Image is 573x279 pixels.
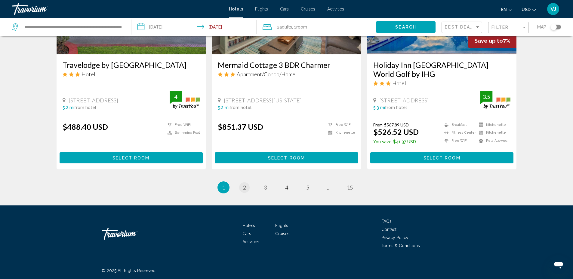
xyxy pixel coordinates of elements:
[522,7,531,12] span: USD
[60,152,203,163] button: Select Room
[280,7,289,11] a: Cars
[63,60,200,69] a: Travelodge by [GEOGRAPHIC_DATA]
[381,219,392,224] a: FAQs
[395,25,416,30] span: Search
[229,7,243,11] a: Hotels
[242,239,259,244] span: Activities
[275,223,288,228] a: Flights
[285,184,288,191] span: 4
[242,231,251,236] a: Cars
[373,139,419,144] p: $41.37 USD
[60,154,203,160] a: Select Room
[381,243,420,248] a: Terms & Conditions
[279,25,292,29] span: Adults
[224,97,302,104] span: [STREET_ADDRESS][US_STATE]
[82,71,95,77] span: Hotel
[441,122,476,127] li: Breakfast
[170,93,182,100] div: 4
[243,184,246,191] span: 2
[445,25,480,30] mat-select: Sort by
[215,152,358,163] button: Select Room
[392,80,406,86] span: Hotel
[277,23,292,31] span: 2
[325,130,355,135] li: Kitchenette
[476,130,510,135] li: Kitchenette
[264,184,267,191] span: 3
[325,122,355,127] li: Free WiFi
[222,184,225,191] span: 1
[347,184,353,191] span: 15
[522,5,536,14] button: Change currency
[102,225,162,243] a: Travorium
[373,60,511,78] a: Holiday Inn [GEOGRAPHIC_DATA] World Golf by IHG
[102,268,156,273] span: © 2025 All Rights Reserved.
[373,105,385,110] span: 5.3 mi
[57,181,517,193] ul: Pagination
[545,3,561,15] button: User Menu
[379,97,429,104] span: [STREET_ADDRESS]
[268,156,305,160] span: Select Room
[488,22,529,34] button: Filter
[480,93,492,100] div: 3.5
[491,25,509,30] span: Filter
[301,7,315,11] a: Cruises
[165,130,200,135] li: Swimming Pool
[546,24,561,30] button: Toggle map
[218,60,355,69] a: Mermaid Cottage 3 BDR Charmer
[112,156,149,160] span: Select Room
[501,7,507,12] span: en
[215,154,358,160] a: Select Room
[501,5,513,14] button: Change language
[373,127,419,136] ins: $526.52 USD
[230,105,251,110] span: from hotel
[63,105,74,110] span: 5.2 mi
[385,105,407,110] span: from hotel
[381,235,408,240] a: Privacy Policy
[373,80,511,86] div: 3 star Hotel
[474,38,503,44] span: Save up to
[242,223,255,228] a: Hotels
[218,71,355,77] div: 3 star Apartment
[257,18,376,36] button: Travelers: 2 adults, 0 children
[424,156,461,160] span: Select Room
[327,184,331,191] span: ...
[306,184,309,191] span: 5
[468,33,516,48] div: 7%
[384,122,409,127] del: $567.89 USD
[296,25,307,29] span: Room
[69,97,118,104] span: [STREET_ADDRESS]
[218,105,230,110] span: 5.2 mi
[63,71,200,77] div: 3 star Hotel
[255,7,268,11] span: Flights
[445,25,476,29] span: Best Deals
[370,154,514,160] a: Select Room
[63,122,108,131] ins: $488.40 USD
[275,231,290,236] a: Cruises
[441,130,476,135] li: Fitness Center
[381,227,396,232] a: Contact
[373,122,383,127] span: From
[550,6,556,12] span: VJ
[476,138,510,143] li: Pets Allowed
[237,71,295,77] span: Apartment/Condo/Home
[549,255,568,274] iframe: Button to launch messaging window
[373,139,392,144] span: You save
[12,3,223,15] a: Travorium
[74,105,96,110] span: from hotel
[370,152,514,163] button: Select Room
[537,23,546,31] span: Map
